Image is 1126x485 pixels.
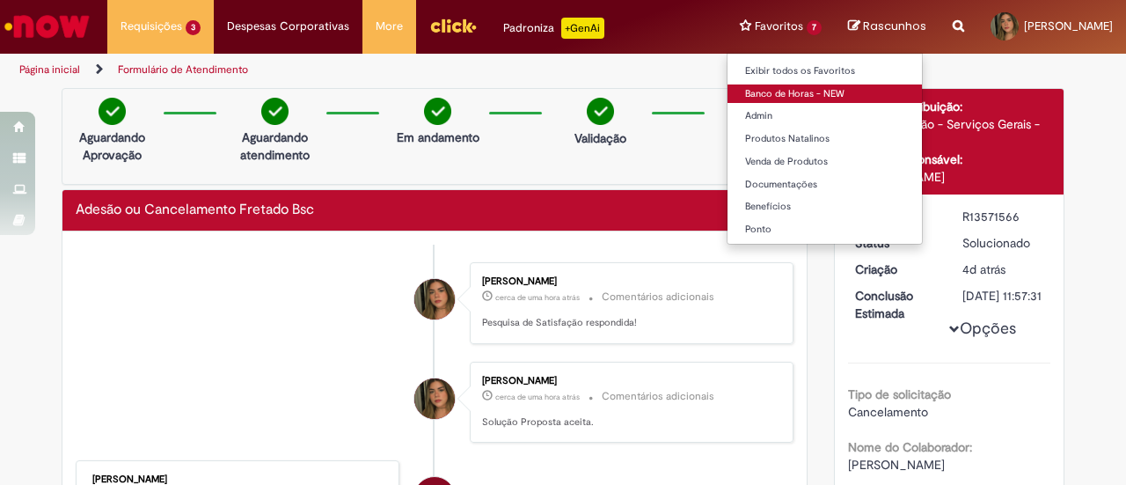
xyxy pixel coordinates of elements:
p: Aguardando atendimento [232,129,318,164]
span: cerca de uma hora atrás [495,392,580,402]
div: 26/09/2025 16:23:24 [962,261,1044,278]
div: Grupo de Atribuição: [848,98,1051,115]
span: More [376,18,403,35]
span: 3 [186,20,201,35]
div: [DATE] 11:57:31 [962,287,1044,305]
a: Banco de Horas - NEW [728,85,922,104]
div: [PERSON_NAME] [482,376,775,386]
time: 26/09/2025 16:23:24 [962,261,1005,277]
span: 7 [807,20,822,35]
img: check-circle-green.png [99,98,126,125]
a: Página inicial [19,62,80,77]
span: cerca de uma hora atrás [495,292,580,303]
div: R13571566 [962,208,1044,225]
img: click_logo_yellow_360x200.png [429,12,477,39]
p: Pesquisa de Satisfação respondida! [482,316,775,330]
ul: Trilhas de página [13,54,737,86]
div: Solucionado [962,234,1044,252]
dt: Conclusão Estimada [842,287,950,322]
div: Luana Ramos Bertolini [414,378,455,419]
div: [PERSON_NAME] [482,276,775,287]
span: Cancelamento [848,404,928,420]
img: check-circle-green.png [587,98,614,125]
p: Validação [574,129,626,147]
a: Exibir todos os Favoritos [728,62,922,81]
span: [PERSON_NAME] [848,457,945,473]
a: Venda de Produtos [728,152,922,172]
span: Rascunhos [863,18,926,34]
div: Analista responsável: [848,151,1051,168]
small: Comentários adicionais [602,389,714,404]
p: +GenAi [561,18,604,39]
a: Ponto [728,220,922,239]
dt: Criação [842,261,950,278]
a: Documentações [728,175,922,195]
p: Solução Proposta aceita. [482,415,775,430]
small: Comentários adicionais [602,290,714,305]
p: Em andamento [397,129,479,146]
a: Rascunhos [848,18,926,35]
img: ServiceNow [2,9,92,44]
img: check-circle-green.png [261,98,289,125]
div: Padroniza [503,18,604,39]
div: [PERSON_NAME] [92,474,385,485]
b: Nome do Colaborador: [848,439,972,455]
span: [PERSON_NAME] [1024,18,1113,33]
div: [PERSON_NAME] [848,168,1051,186]
a: Produtos Natalinos [728,129,922,149]
ul: Favoritos [727,53,923,245]
a: Benefícios [728,197,922,217]
div: Gente e Gestão - Serviços Gerais - Facilities CSC [848,115,1051,151]
a: Admin [728,107,922,126]
div: Luana Ramos Bertolini [414,279,455,320]
span: Requisições [121,18,182,35]
h2: Adesão ou Cancelamento Fretado Bsc Histórico de tíquete [76,202,314,218]
span: 4d atrás [962,261,1005,277]
span: Favoritos [755,18,803,35]
p: Aguardando Aprovação [69,129,155,164]
span: Despesas Corporativas [227,18,349,35]
b: Tipo de solicitação [848,386,951,402]
img: check-circle-green.png [424,98,451,125]
a: Formulário de Atendimento [118,62,248,77]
